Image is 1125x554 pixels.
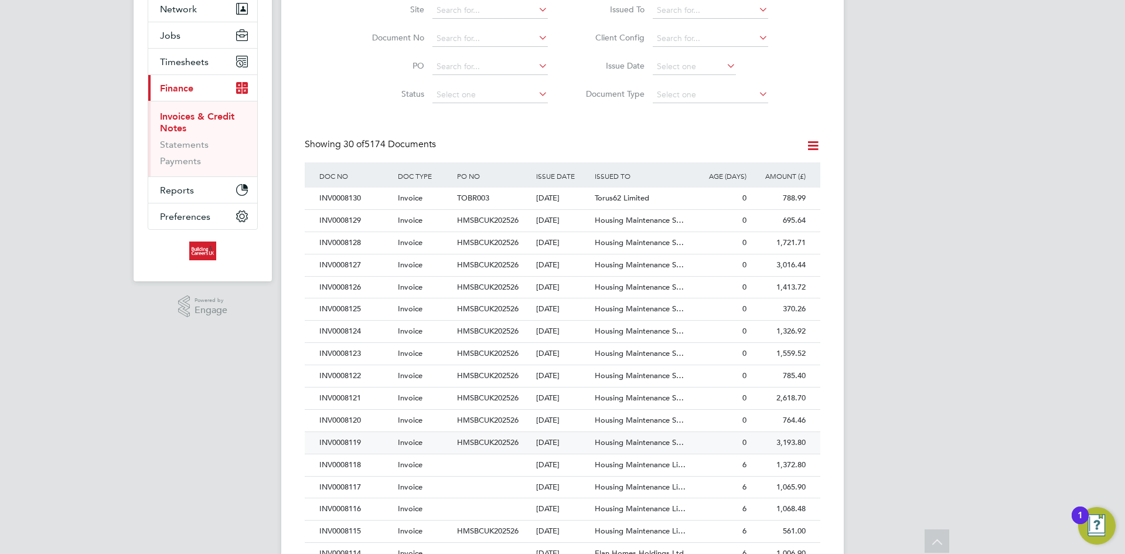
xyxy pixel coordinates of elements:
[457,282,519,292] span: HMSBCUK202526
[398,371,422,380] span: Invoice
[533,298,592,320] div: [DATE]
[398,326,422,336] span: Invoice
[742,482,746,492] span: 6
[533,432,592,454] div: [DATE]
[742,348,746,358] span: 0
[749,210,809,232] div: 695.64
[398,393,422,403] span: Invoice
[749,410,809,431] div: 764.46
[749,254,809,276] div: 3,016.44
[357,60,424,71] label: PO
[749,298,809,320] div: 370.26
[595,304,684,314] span: Housing Maintenance S…
[742,460,746,470] span: 6
[742,282,746,292] span: 0
[357,32,424,43] label: Document No
[533,188,592,209] div: [DATE]
[742,193,746,203] span: 0
[749,498,809,520] div: 1,068.48
[595,437,684,447] span: Housing Maintenance S…
[749,321,809,342] div: 1,326.92
[398,304,422,314] span: Invoice
[749,343,809,365] div: 1,559.52
[653,30,768,47] input: Search for...
[533,410,592,431] div: [DATE]
[316,188,395,209] div: INV0008130
[457,326,519,336] span: HMSBCUK202526
[316,477,395,498] div: INV0008117
[533,477,592,498] div: [DATE]
[749,454,809,476] div: 1,372.80
[457,193,489,203] span: TOBR003
[533,521,592,542] div: [DATE]
[742,504,746,514] span: 6
[432,87,548,103] input: Select one
[160,4,197,15] span: Network
[749,365,809,387] div: 785.40
[595,260,684,270] span: Housing Maintenance S…
[398,193,422,203] span: Invoice
[398,260,422,270] span: Invoice
[357,89,424,99] label: Status
[457,437,519,447] span: HMSBCUK202526
[343,138,364,150] span: 30 of
[533,365,592,387] div: [DATE]
[457,260,519,270] span: HMSBCUK202526
[533,321,592,342] div: [DATE]
[432,2,548,19] input: Search for...
[742,326,746,336] span: 0
[742,415,746,425] span: 0
[398,415,422,425] span: Invoice
[457,393,519,403] span: HMSBCUK202526
[160,155,201,166] a: Payments
[742,304,746,314] span: 0
[357,4,424,15] label: Site
[653,2,768,19] input: Search for...
[316,432,395,454] div: INV0008119
[316,210,395,232] div: INV0008129
[533,498,592,520] div: [DATE]
[457,371,519,380] span: HMSBCUK202526
[316,454,395,476] div: INV0008118
[595,282,684,292] span: Housing Maintenance S…
[398,348,422,358] span: Invoice
[457,237,519,247] span: HMSBCUK202526
[316,343,395,365] div: INV0008123
[592,162,690,189] div: ISSUED TO
[595,460,686,470] span: Housing Maintenance Li…
[398,215,422,225] span: Invoice
[160,56,209,67] span: Timesheets
[742,437,746,447] span: 0
[148,49,257,74] button: Timesheets
[533,232,592,254] div: [DATE]
[316,232,395,254] div: INV0008128
[457,304,519,314] span: HMSBCUK202526
[316,365,395,387] div: INV0008122
[398,482,422,492] span: Invoice
[1078,515,1083,531] div: 1
[398,460,422,470] span: Invoice
[749,162,809,189] div: AMOUNT (£)
[160,30,180,41] span: Jobs
[160,83,193,94] span: Finance
[316,162,395,189] div: DOC NO
[653,59,736,75] input: Select one
[148,242,258,260] a: Go to home page
[742,526,746,536] span: 6
[316,277,395,298] div: INV0008126
[595,371,684,380] span: Housing Maintenance S…
[1078,507,1116,545] button: Open Resource Center, 1 new notification
[178,295,228,318] a: Powered byEngage
[189,242,216,260] img: buildingcareersuk-logo-retina.png
[742,215,746,225] span: 0
[457,415,519,425] span: HMSBCUK202526
[749,188,809,209] div: 788.99
[160,185,194,196] span: Reports
[533,162,592,189] div: ISSUE DATE
[148,75,257,101] button: Finance
[595,482,686,492] span: Housing Maintenance Li…
[457,526,519,536] span: HMSBCUK202526
[398,526,422,536] span: Invoice
[454,162,533,189] div: PO NO
[160,211,210,222] span: Preferences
